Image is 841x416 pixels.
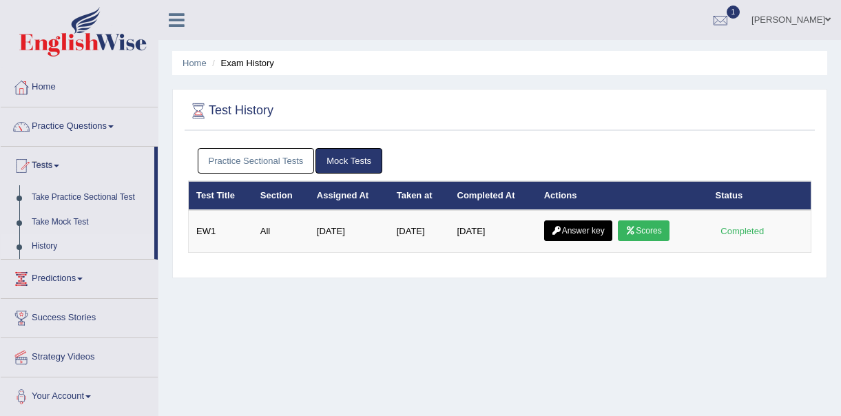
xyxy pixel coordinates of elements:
[1,299,158,333] a: Success Stories
[25,210,154,235] a: Take Mock Test
[389,210,450,253] td: [DATE]
[389,181,450,210] th: Taken at
[618,220,669,241] a: Scores
[253,181,309,210] th: Section
[1,107,158,142] a: Practice Questions
[450,210,537,253] td: [DATE]
[716,224,769,238] div: Completed
[727,6,740,19] span: 1
[253,210,309,253] td: All
[309,181,389,210] th: Assigned At
[183,58,207,68] a: Home
[1,147,154,181] a: Tests
[198,148,315,174] a: Practice Sectional Tests
[450,181,537,210] th: Completed At
[1,377,158,412] a: Your Account
[309,210,389,253] td: [DATE]
[544,220,612,241] a: Answer key
[25,234,154,259] a: History
[1,68,158,103] a: Home
[25,185,154,210] a: Take Practice Sectional Test
[189,210,253,253] td: EW1
[315,148,382,174] a: Mock Tests
[209,56,274,70] li: Exam History
[188,101,273,121] h2: Test History
[708,181,811,210] th: Status
[1,338,158,373] a: Strategy Videos
[1,260,158,294] a: Predictions
[537,181,708,210] th: Actions
[189,181,253,210] th: Test Title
